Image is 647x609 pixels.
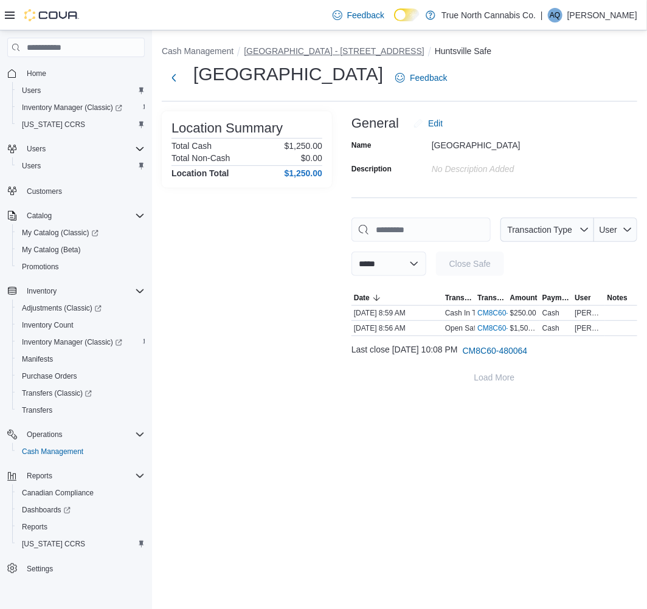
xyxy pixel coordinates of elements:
a: Users [17,159,46,173]
span: Washington CCRS [17,537,145,551]
nav: An example of EuiBreadcrumbs [162,45,637,60]
h3: General [351,116,399,131]
span: My Catalog (Classic) [22,228,99,238]
span: Settings [27,564,53,574]
span: Inventory Manager (Classic) [17,100,145,115]
button: Reports [12,518,150,535]
a: Transfers (Classic) [12,385,150,402]
span: Promotions [17,260,145,274]
a: My Catalog (Classic) [17,225,103,240]
div: [DATE] 8:56 AM [351,321,443,335]
span: Notes [607,293,628,303]
a: [US_STATE] CCRS [17,117,90,132]
a: Inventory Manager (Classic) [12,334,150,351]
span: Transaction # [477,293,505,303]
button: Cash Management [12,443,150,460]
button: My Catalog (Beta) [12,241,150,258]
a: Home [22,66,51,81]
span: User [600,225,618,235]
span: Inventory Count [22,320,74,330]
h3: Location Summary [171,121,283,136]
label: Name [351,140,372,150]
button: CM8C60-480064 [458,339,533,363]
button: Purchase Orders [12,368,150,385]
span: Operations [22,427,145,442]
span: Close Safe [449,258,491,270]
span: Transaction Type [507,225,572,235]
button: Payment Methods [540,291,572,305]
span: [PERSON_NAME] [575,308,602,318]
span: Home [27,69,46,78]
span: Customers [27,187,62,196]
button: Reports [22,469,57,483]
span: $250.00 [510,308,536,318]
span: Home [22,66,145,81]
span: Feedback [410,72,447,84]
span: Amount [510,293,538,303]
button: User [594,218,637,242]
button: Inventory [22,284,61,298]
span: Purchase Orders [22,371,77,381]
span: Transfers [22,405,52,415]
a: Feedback [390,66,452,90]
span: Date [354,293,370,303]
span: Reports [17,520,145,534]
button: Load More [351,365,637,390]
button: Users [12,157,150,174]
span: Canadian Compliance [17,486,145,500]
a: Inventory Manager (Classic) [12,99,150,116]
span: Transfers [17,403,145,418]
div: Cash [542,308,559,318]
a: Feedback [328,3,389,27]
div: [DATE] 8:59 AM [351,306,443,320]
input: Dark Mode [394,9,420,21]
span: Users [17,83,145,98]
button: Transaction Type [500,218,594,242]
button: Inventory [2,283,150,300]
span: Transaction Type [445,293,472,303]
span: $1,500.00 [510,323,538,333]
span: Manifests [17,352,145,366]
a: Customers [22,184,67,199]
span: Dashboards [17,503,145,517]
span: Reports [27,471,52,481]
button: Transaction Type [443,291,475,305]
button: Amount [508,291,540,305]
div: Cash [542,323,559,333]
span: Feedback [347,9,384,21]
a: My Catalog (Beta) [17,243,86,257]
span: Users [17,159,145,173]
button: Promotions [12,258,150,275]
button: Home [2,64,150,82]
button: [US_STATE] CCRS [12,535,150,552]
span: Users [22,142,145,156]
h6: Total Non-Cash [171,153,230,163]
button: Settings [2,560,150,577]
button: Next [162,66,186,90]
span: Adjustments (Classic) [17,301,145,315]
a: Adjustments (Classic) [12,300,150,317]
span: Payment Methods [542,293,570,303]
span: Washington CCRS [17,117,145,132]
span: Inventory [27,286,57,296]
span: My Catalog (Beta) [17,243,145,257]
a: My Catalog (Classic) [12,224,150,241]
span: My Catalog (Beta) [22,245,81,255]
button: [US_STATE] CCRS [12,116,150,133]
a: Users [17,83,46,98]
p: Open Safe [445,323,480,333]
button: Huntsville Safe [435,46,491,56]
a: Inventory Count [17,318,78,332]
h6: Total Cash [171,141,212,151]
div: Alec Quade [548,8,562,22]
span: AQ [550,8,560,22]
button: Notes [605,291,637,305]
input: This is a search bar. As you type, the results lower in the page will automatically filter. [351,218,491,242]
div: No Description added [432,159,595,174]
button: [GEOGRAPHIC_DATA] - [STREET_ADDRESS] [244,46,424,56]
a: Cash Management [17,444,88,459]
span: Inventory Manager (Classic) [22,337,122,347]
a: Adjustments (Classic) [17,301,106,315]
span: Adjustments (Classic) [22,303,102,313]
